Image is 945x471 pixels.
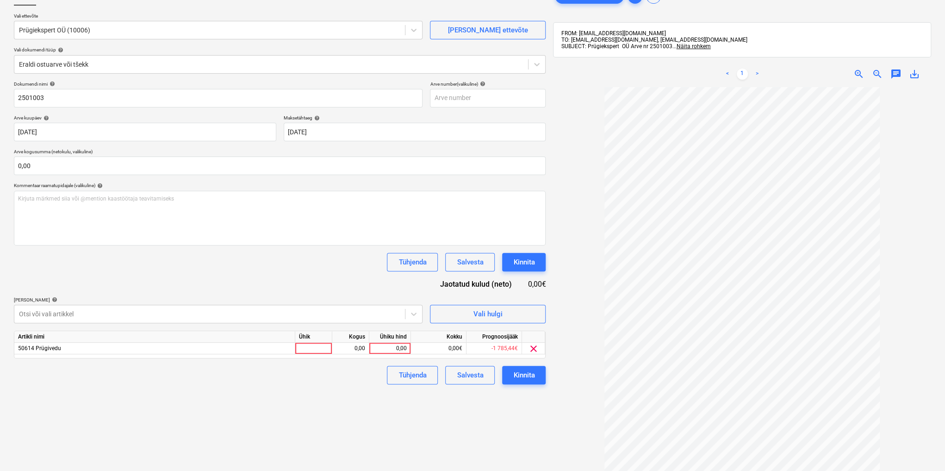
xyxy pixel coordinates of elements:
[14,149,546,157] p: Arve kogusumma (netokulu, valikuline)
[722,69,733,80] a: Previous page
[513,369,535,381] div: Kinnita
[295,331,332,343] div: Ühik
[411,343,466,354] div: 0,00€
[387,253,438,271] button: Tühjenda
[398,256,426,268] div: Tühjenda
[752,69,763,80] a: Next page
[18,345,61,352] span: 50614 Prügivedu
[14,182,546,188] div: Kommentaar raamatupidajale (valikuline)
[457,369,483,381] div: Salvesta
[14,89,423,107] input: Dokumendi nimi
[14,47,546,53] div: Vali dokumendi tüüp
[676,43,710,50] span: Näita rohkem
[430,89,546,107] input: Arve number
[411,331,466,343] div: Kokku
[890,69,901,80] span: chat
[853,69,864,80] span: zoom_in
[473,308,503,320] div: Vali hulgi
[14,331,295,343] div: Artikli nimi
[478,81,485,87] span: help
[312,115,320,121] span: help
[332,331,369,343] div: Kogus
[425,279,526,289] div: Jaotatud kulud (neto)
[14,81,423,87] div: Dokumendi nimi
[737,69,748,80] a: Page 1 is your current page
[528,343,539,354] span: clear
[430,21,546,39] button: [PERSON_NAME] ettevõte
[502,253,546,271] button: Kinnita
[872,69,883,80] span: zoom_out
[336,343,365,354] div: 0,00
[466,343,522,354] div: -1 785,44€
[445,366,495,384] button: Salvesta
[430,81,546,87] div: Arve number (valikuline)
[448,24,528,36] div: [PERSON_NAME] ettevõte
[561,37,747,43] span: TO: [EMAIL_ADDRESS][DOMAIN_NAME], [EMAIL_ADDRESS][DOMAIN_NAME]
[284,123,546,141] input: Tähtaega pole määratud
[48,81,55,87] span: help
[373,343,407,354] div: 0,00
[561,30,665,37] span: FROM: [EMAIL_ADDRESS][DOMAIN_NAME]
[561,43,672,50] span: SUBJECT: Prügiekspert OÜ Arve nr 2501003
[14,123,276,141] input: Arve kuupäeva pole määratud.
[14,115,276,121] div: Arve kuupäev
[387,366,438,384] button: Tühjenda
[284,115,546,121] div: Maksetähtaeg
[14,297,423,303] div: [PERSON_NAME]
[527,279,546,289] div: 0,00€
[457,256,483,268] div: Salvesta
[14,157,546,175] input: Arve kogusumma (netokulu, valikuline)
[899,427,945,471] iframe: Chat Widget
[502,366,546,384] button: Kinnita
[445,253,495,271] button: Salvesta
[14,13,423,21] p: Vali ettevõte
[50,297,57,302] span: help
[909,69,920,80] span: save_alt
[42,115,49,121] span: help
[430,305,546,323] button: Vali hulgi
[369,331,411,343] div: Ühiku hind
[513,256,535,268] div: Kinnita
[95,183,103,188] span: help
[56,47,63,53] span: help
[466,331,522,343] div: Prognoosijääk
[672,43,710,50] span: ...
[398,369,426,381] div: Tühjenda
